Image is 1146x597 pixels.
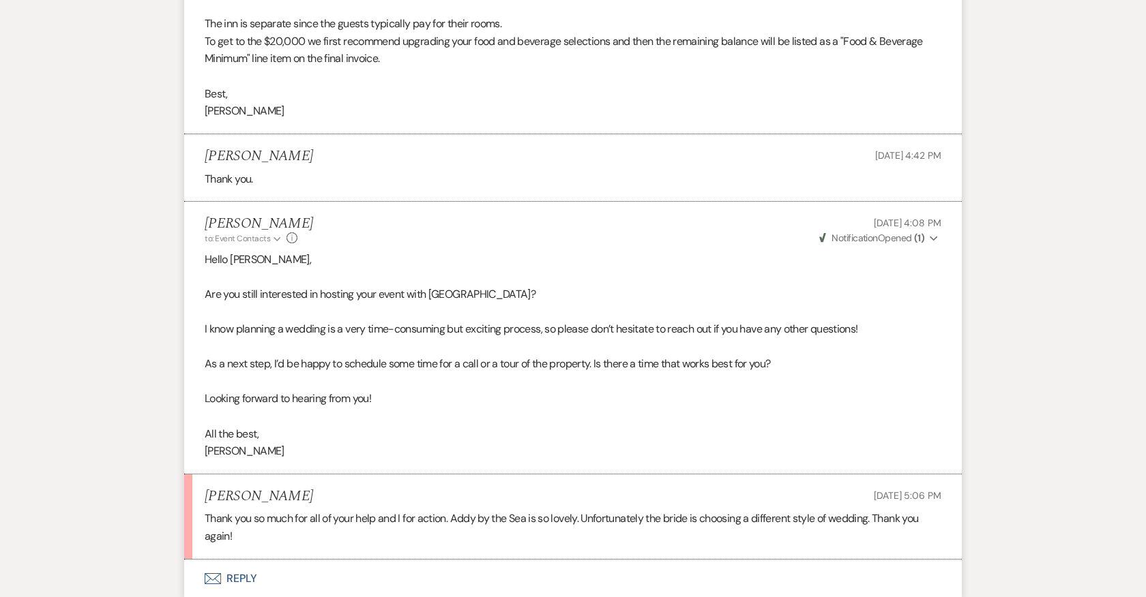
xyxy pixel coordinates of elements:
p: Thank you. [205,170,941,188]
span: As a next step, I’d be happy to schedule some time for a call or a tour of the property. Is there... [205,356,770,371]
p: The inn is separate since the guests typically pay for their rooms. [205,15,941,33]
p: Best, [205,85,941,103]
span: Notification [832,232,877,244]
span: [DATE] 5:06 PM [874,489,941,502]
p: To get to the $20,000 we first recommend upgrading your food and beverage selections and then the... [205,33,941,67]
span: to: Event Contacts [205,233,270,244]
span: All the best, [205,427,259,441]
strong: ( 1 ) [914,232,924,244]
p: Thank you so much for all of your help and I for action. Addy by the Sea is so lovely. Unfortunat... [205,510,941,545]
span: [DATE] 4:42 PM [875,149,941,162]
span: Opened [819,232,924,244]
span: [DATE] 4:08 PM [874,217,941,229]
span: Looking forward to hearing from you! [205,391,371,405]
span: Are you still interested in hosting your event with [GEOGRAPHIC_DATA]? [205,287,535,301]
span: I know planning a wedding is a very time-consuming but exciting process, so please don’t hesitate... [205,322,857,336]
p: [PERSON_NAME] [205,442,941,460]
p: Hello [PERSON_NAME], [205,251,941,269]
h5: [PERSON_NAME] [205,215,313,232]
h5: [PERSON_NAME] [205,488,313,505]
button: to: Event Contacts [205,232,283,245]
h5: [PERSON_NAME] [205,148,313,165]
button: NotificationOpened (1) [817,231,941,245]
p: [PERSON_NAME] [205,102,941,120]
